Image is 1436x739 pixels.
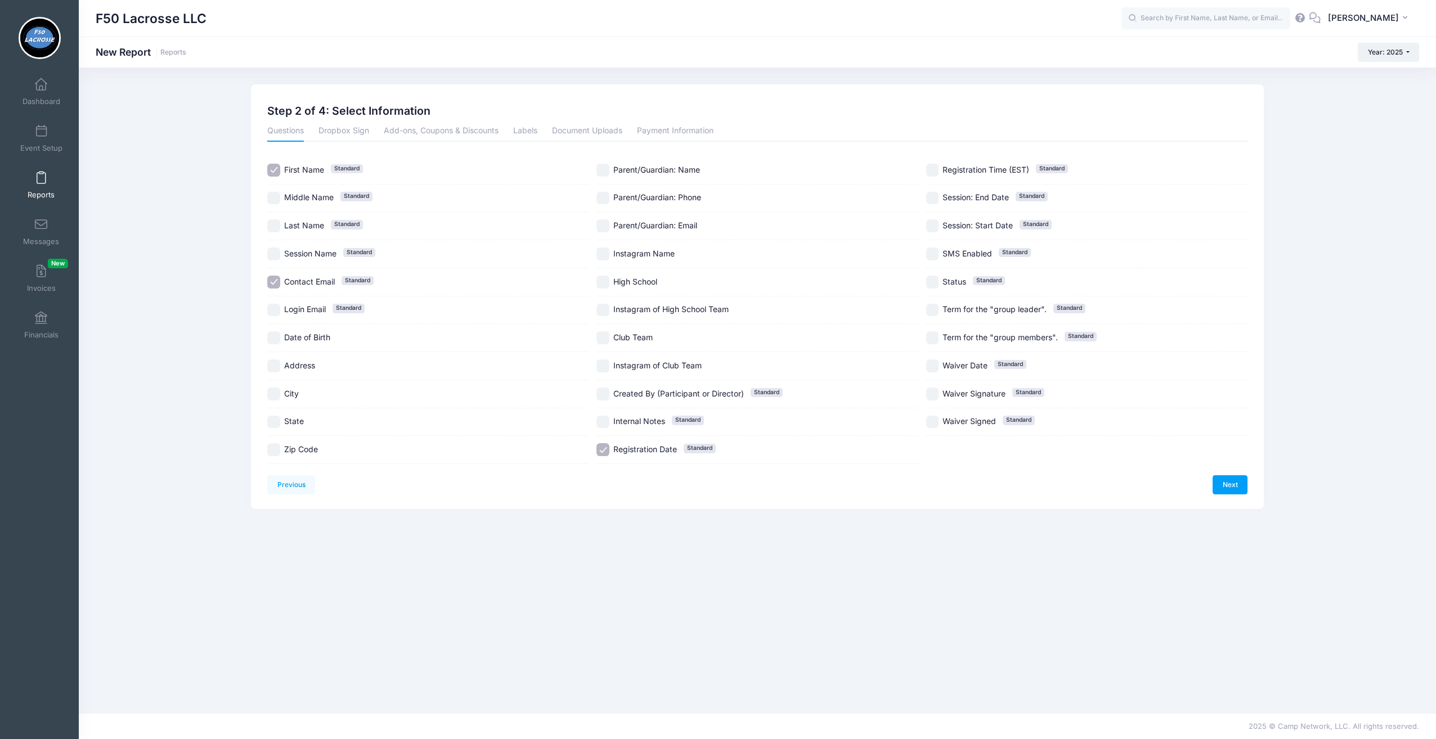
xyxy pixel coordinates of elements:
a: Labels [513,121,537,142]
span: Session: End Date [943,192,1009,202]
input: Internal NotesStandard [596,416,609,429]
input: State [267,416,280,429]
span: 2025 © Camp Network, LLC. All rights reserved. [1249,722,1419,731]
input: Parent/Guardian: Email [596,219,609,232]
span: Standard [1036,164,1068,173]
input: Term for the "group leader".Standard [926,304,939,317]
a: Dropbox Sign [318,121,369,142]
span: New [48,259,68,268]
span: Invoices [27,283,56,293]
img: F50 Lacrosse LLC [19,17,61,59]
span: Parent/Guardian: Email [613,220,697,230]
span: Registration Date [613,444,677,454]
span: Middle Name [284,192,334,202]
span: Last Name [284,220,324,230]
span: State [284,416,304,426]
span: Instagram of High School Team [613,304,729,314]
a: Previous [267,475,315,494]
span: Standard [343,248,375,257]
a: Reports [15,165,68,205]
input: Last NameStandard [267,219,280,232]
span: Club Team [613,332,653,342]
span: Standard [333,304,365,313]
input: Middle NameStandard [267,192,280,205]
input: Term for the "group members".Standard [926,331,939,344]
input: First NameStandard [267,164,280,177]
span: Waiver Signed [943,416,996,426]
span: Waiver Signature [943,389,1006,398]
a: Add-ons, Coupons & Discounts [384,121,499,142]
a: Questions [267,121,304,142]
input: Search by First Name, Last Name, or Email... [1121,7,1290,30]
span: Standard [973,276,1005,285]
h2: Step 2 of 4: Select Information [267,105,430,118]
a: Reports [160,48,186,57]
span: Standard [340,192,373,201]
input: Address [267,359,280,372]
span: Standard [331,164,363,173]
input: Session NameStandard [267,247,280,260]
input: Instagram Name [596,247,609,260]
input: Zip Code [267,443,280,456]
span: Event Setup [20,143,62,153]
span: Standard [684,444,716,453]
span: Dashboard [23,97,60,106]
span: Parent/Guardian: Phone [613,192,701,202]
a: InvoicesNew [15,259,68,298]
span: Login Email [284,304,326,314]
span: Zip Code [284,444,318,454]
span: Standard [342,276,374,285]
h1: New Report [96,46,186,58]
input: Waiver SignedStandard [926,416,939,429]
input: Login EmailStandard [267,304,280,317]
span: Address [284,361,315,370]
span: Standard [1065,332,1097,341]
button: [PERSON_NAME] [1321,6,1419,31]
span: Internal Notes [613,416,665,426]
span: Session Name [284,249,336,258]
span: Messages [23,237,59,246]
span: Session: Start Date [943,220,1013,230]
a: Event Setup [15,119,68,158]
button: Year: 2025 [1358,43,1419,62]
span: Registration Time (EST) [943,165,1029,174]
span: Standard [999,248,1031,257]
span: SMS Enabled [943,249,992,258]
span: Standard [1016,192,1048,201]
a: Next [1213,475,1247,494]
a: Payment Information [637,121,713,142]
span: Term for the "group members". [943,332,1058,342]
input: StatusStandard [926,276,939,289]
input: Created By (Participant or Director)Standard [596,387,609,400]
span: Parent/Guardian: Name [613,165,700,174]
a: Document Uploads [552,121,622,142]
input: City [267,387,280,400]
input: Waiver SignatureStandard [926,387,939,400]
span: Instagram of Club Team [613,361,702,370]
span: Reports [28,190,55,200]
input: SMS EnabledStandard [926,247,939,260]
span: Created By (Participant or Director) [613,389,744,398]
span: Standard [331,220,363,229]
span: Standard [1020,220,1052,229]
input: Session: Start DateStandard [926,219,939,232]
span: Waiver Date [943,361,988,370]
input: Contact EmailStandard [267,276,280,289]
span: High School [613,277,657,286]
span: Date of Birth [284,332,330,342]
span: Standard [672,416,704,425]
span: Contact Email [284,277,335,286]
span: Term for the "group leader". [943,304,1047,314]
input: Instagram of High School Team [596,304,609,317]
a: Messages [15,212,68,251]
span: Standard [751,388,783,397]
input: Parent/Guardian: Phone [596,192,609,205]
span: Financials [24,330,59,340]
input: Club Team [596,331,609,344]
input: Date of Birth [267,331,280,344]
input: Instagram of Club Team [596,359,609,372]
span: [PERSON_NAME] [1328,12,1399,24]
span: Instagram Name [613,249,675,258]
span: Standard [994,360,1026,369]
span: Standard [1003,416,1035,425]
